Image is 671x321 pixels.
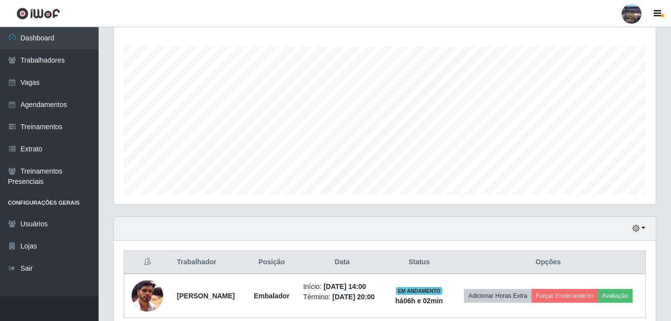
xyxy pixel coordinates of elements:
li: Início: [303,282,381,292]
time: [DATE] 20:00 [332,293,375,301]
th: Trabalhador [171,251,246,274]
button: Adicionar Horas Extra [464,289,531,303]
strong: [PERSON_NAME] [177,292,235,300]
button: Avaliação [598,289,633,303]
img: CoreUI Logo [16,7,60,20]
th: Status [387,251,451,274]
time: [DATE] 14:00 [323,283,366,290]
li: Término: [303,292,381,302]
th: Posição [246,251,297,274]
th: Data [297,251,387,274]
img: 1734717801679.jpeg [132,280,163,312]
span: EM ANDAMENTO [396,287,443,295]
button: Forçar Encerramento [531,289,598,303]
strong: Embalador [254,292,289,300]
th: Opções [451,251,646,274]
strong: há 06 h e 02 min [395,297,443,305]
